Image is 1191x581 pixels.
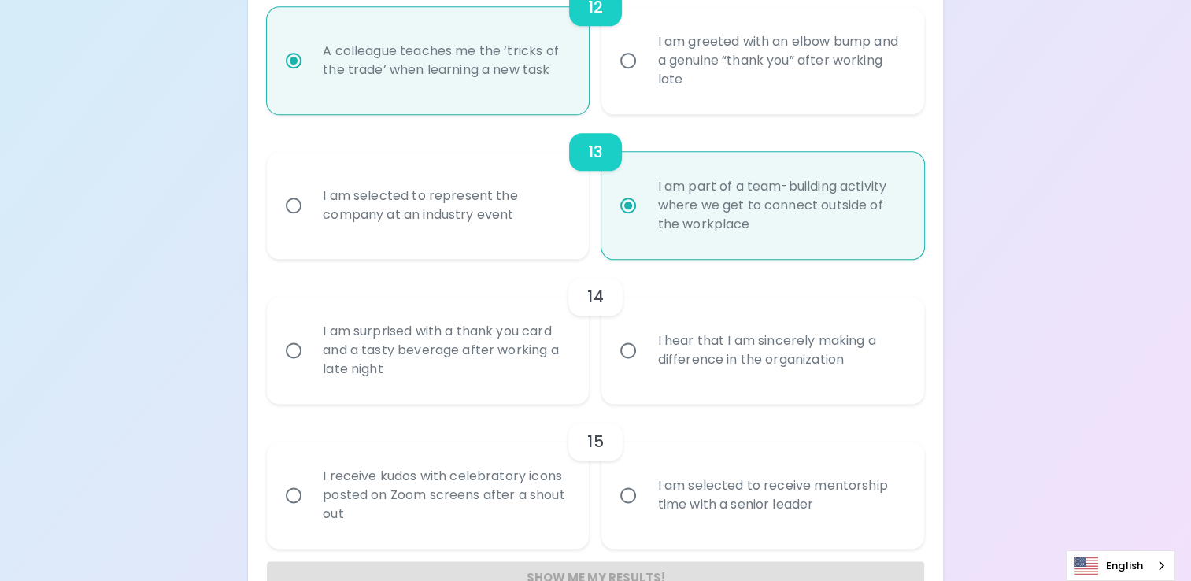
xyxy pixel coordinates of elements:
div: I am selected to receive mentorship time with a senior leader [645,457,915,533]
div: I am selected to represent the company at an industry event [310,168,580,243]
h6: 13 [588,139,603,165]
a: English [1067,551,1174,580]
div: I am surprised with a thank you card and a tasty beverage after working a late night [310,303,580,398]
div: choice-group-check [267,259,924,404]
div: choice-group-check [267,114,924,259]
div: A colleague teaches me the ‘tricks of the trade’ when learning a new task [310,23,580,98]
div: I receive kudos with celebratory icons posted on Zoom screens after a shout out [310,448,580,542]
div: Language [1066,550,1175,581]
h6: 15 [587,429,603,454]
div: choice-group-check [267,404,924,549]
div: I hear that I am sincerely making a difference in the organization [645,313,915,388]
aside: Language selected: English [1066,550,1175,581]
div: I am greeted with an elbow bump and a genuine “thank you” after working late [645,13,915,108]
h6: 14 [587,284,603,309]
div: I am part of a team-building activity where we get to connect outside of the workplace [645,158,915,253]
